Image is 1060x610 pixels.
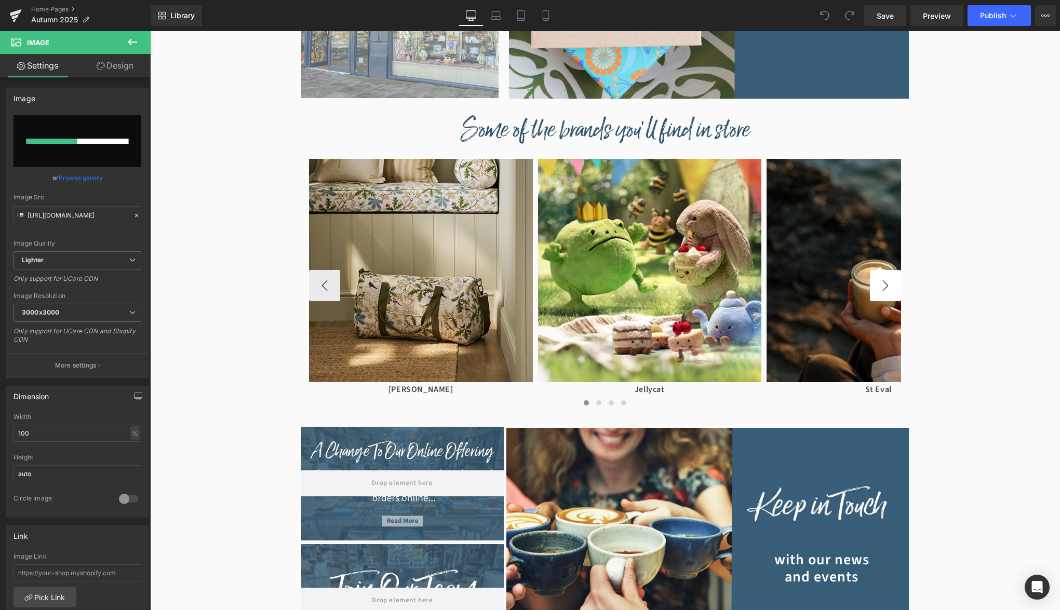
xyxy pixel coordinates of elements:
span: Publish [980,11,1006,20]
a: Pick Link [14,587,76,607]
a: Tablet [508,5,533,26]
button: Redo [839,5,860,26]
span: Library [170,11,195,20]
span: Autumn 2025 [31,16,78,24]
a: Design [77,54,153,77]
div: Height [14,454,141,461]
a: Preview [910,5,963,26]
span: Save [877,10,894,21]
button: Publish [968,5,1031,26]
p: [PERSON_NAME] [159,351,383,366]
img: Jellycat sad looking frog and bashful bunny holding a birthday cake at a picnic with other Jellyc... [388,128,612,351]
b: 3000x3000 [22,308,59,316]
a: New Library [151,5,202,26]
div: Image [14,88,35,103]
div: Image Link [14,553,141,560]
input: auto [14,425,141,442]
div: Width [14,413,141,421]
div: Circle Image [14,494,109,505]
div: Only support for UCare CDN and Shopify CDN [14,327,141,350]
div: Dimension [14,386,49,401]
b: Lighter [22,256,44,264]
a: Home Pages [31,5,151,13]
a: Desktop [459,5,484,26]
input: https://your-shop.myshopify.com [14,564,141,581]
a: Laptop [484,5,508,26]
button: More settings [6,353,149,377]
div: or [14,172,141,183]
div: Image Quality [14,240,141,247]
input: Link [14,206,141,224]
img: A person - can only see their knees and hands - holding a lit St Eval candle in glass, sitting on... [616,128,840,351]
p: Jellycat [388,351,612,366]
div: Link [14,526,28,540]
span: Image [27,38,49,47]
p: More settings [55,361,97,370]
button: Undo [814,5,835,26]
div: Open Intercom Messenger [1025,575,1050,600]
span: Preview [923,10,951,21]
div: Image Resolution [14,292,141,300]
a: Mobile [533,5,558,26]
div: Only support for UCare CDN [14,275,141,290]
p: St Eval [616,351,840,366]
span: with our news and events [614,520,730,555]
a: with our news and events [587,515,756,561]
div: Image Src [14,194,141,201]
div: % [130,426,140,440]
input: auto [14,465,141,482]
button: More [1035,5,1056,26]
a: Browse gallery [59,169,103,187]
img: Sophie Allport botanicals style large picnic bag, and matching quilted picnic mat on a sunlit lawn. [159,128,383,351]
